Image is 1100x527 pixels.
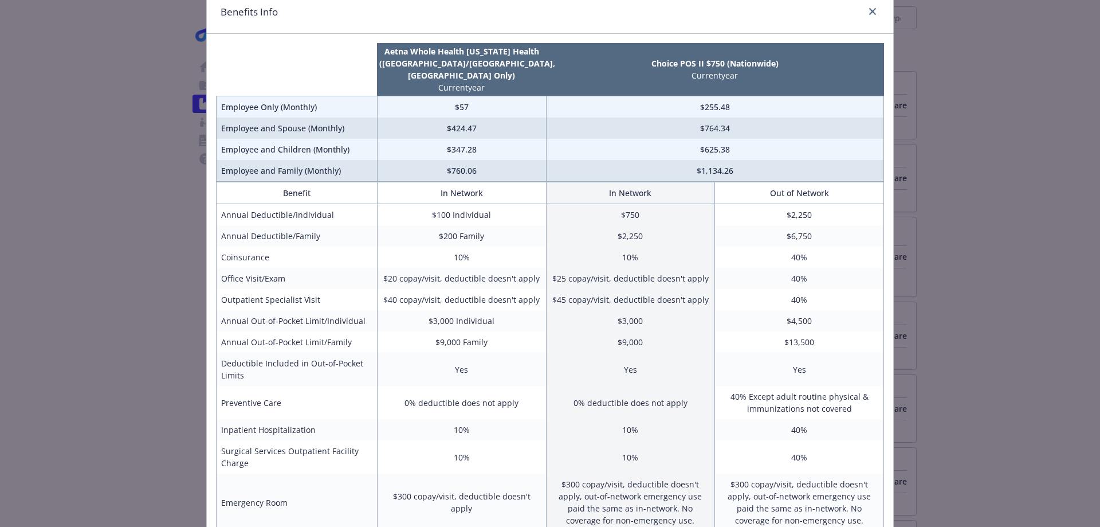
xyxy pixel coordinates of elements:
[546,247,715,268] td: 10%
[377,289,546,310] td: $40 copay/visit, deductible doesn't apply
[377,118,546,139] td: $424.47
[546,118,883,139] td: $764.34
[866,5,879,18] a: close
[217,96,378,118] td: Employee Only (Monthly)
[548,69,881,81] p: Current year
[546,289,715,310] td: $45 copay/visit, deductible doesn't apply
[217,268,378,289] td: Office Visit/Exam
[217,419,378,440] td: Inpatient Hospitalization
[715,331,884,353] td: $13,500
[546,268,715,289] td: $25 copay/visit, deductible doesn't apply
[715,386,884,419] td: 40% Except adult routine physical & immunizations not covered
[377,160,546,182] td: $760.06
[217,310,378,331] td: Annual Out-of-Pocket Limit/Individual
[377,96,546,118] td: $57
[379,81,544,93] p: Current year
[546,386,715,419] td: 0% deductible does not apply
[546,160,883,182] td: $1,134.26
[715,440,884,474] td: 40%
[379,45,544,81] p: Aetna Whole Health [US_STATE] Health ([GEOGRAPHIC_DATA]/[GEOGRAPHIC_DATA], [GEOGRAPHIC_DATA] Only)
[217,118,378,139] td: Employee and Spouse (Monthly)
[546,96,883,118] td: $255.48
[715,247,884,268] td: 40%
[217,289,378,310] td: Outpatient Specialist Visit
[217,182,378,204] th: Benefit
[217,247,378,268] td: Coinsurance
[377,419,546,440] td: 10%
[377,440,546,474] td: 10%
[217,204,378,226] td: Annual Deductible/Individual
[548,57,881,69] p: Choice POS II $750 (Nationwide)
[715,353,884,386] td: Yes
[715,204,884,226] td: $2,250
[715,310,884,331] td: $4,500
[217,139,378,160] td: Employee and Children (Monthly)
[546,204,715,226] td: $750
[715,225,884,247] td: $6,750
[377,386,546,419] td: 0% deductible does not apply
[546,331,715,353] td: $9,000
[546,139,883,160] td: $625.38
[217,331,378,353] td: Annual Out-of-Pocket Limit/Family
[217,440,378,474] td: Surgical Services Outpatient Facility Charge
[217,386,378,419] td: Preventive Care
[546,225,715,247] td: $2,250
[217,160,378,182] td: Employee and Family (Monthly)
[715,182,884,204] th: Out of Network
[377,139,546,160] td: $347.28
[217,225,378,247] td: Annual Deductible/Family
[377,204,546,226] td: $100 Individual
[546,419,715,440] td: 10%
[377,310,546,331] td: $3,000 Individual
[715,419,884,440] td: 40%
[377,331,546,353] td: $9,000 Family
[377,247,546,268] td: 10%
[715,268,884,289] td: 40%
[377,268,546,289] td: $20 copay/visit, deductible doesn't apply
[217,353,378,386] td: Deductible Included in Out-of-Pocket Limits
[546,353,715,386] td: Yes
[221,5,278,19] h1: Benefits Info
[377,182,546,204] th: In Network
[715,289,884,310] td: 40%
[546,182,715,204] th: In Network
[377,225,546,247] td: $200 Family
[546,440,715,474] td: 10%
[546,310,715,331] td: $3,000
[377,353,546,386] td: Yes
[217,43,378,96] th: intentionally left blank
